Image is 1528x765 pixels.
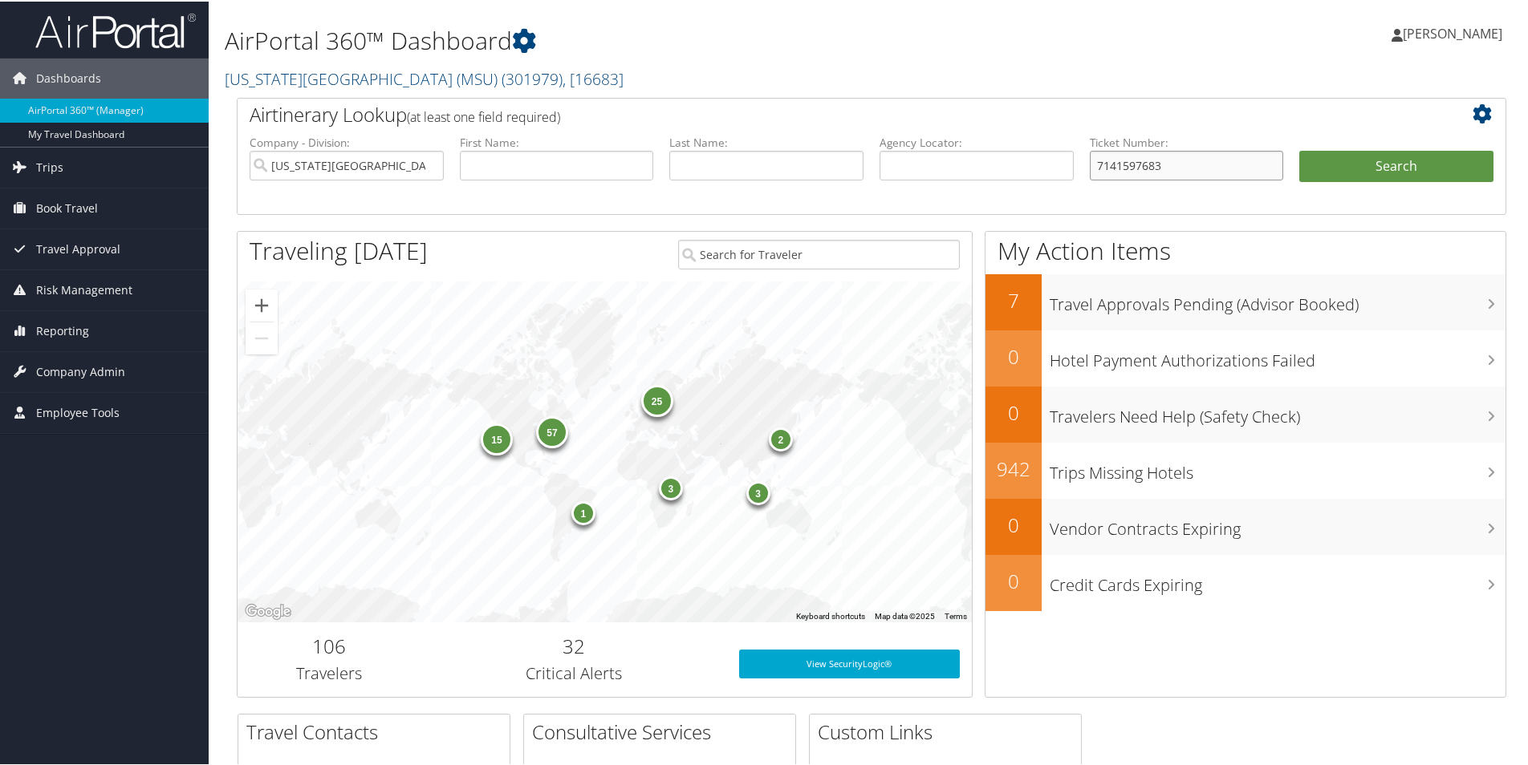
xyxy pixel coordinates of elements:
span: (at least one field required) [407,107,560,124]
a: 0Credit Cards Expiring [985,553,1506,609]
h2: 0 [985,566,1042,593]
span: Employee Tools [36,391,120,431]
h2: Consultative Services [532,717,795,744]
a: View SecurityLogic® [739,648,960,677]
span: ( 301979 ) [502,67,563,88]
label: First Name: [460,133,654,149]
h2: 0 [985,510,1042,537]
h2: Custom Links [818,717,1081,744]
h1: Traveling [DATE] [250,233,428,266]
img: Google [242,600,295,621]
div: 15 [481,422,513,454]
span: Risk Management [36,269,132,309]
label: Ticket Number: [1090,133,1284,149]
a: Open this area in Google Maps (opens a new window) [242,600,295,621]
span: [PERSON_NAME] [1403,23,1502,41]
h2: Airtinerary Lookup [250,99,1388,127]
h3: Critical Alerts [433,661,715,683]
button: Search [1299,149,1493,181]
h3: Hotel Payment Authorizations Failed [1050,340,1506,370]
label: Last Name: [669,133,864,149]
label: Company - Division: [250,133,444,149]
div: 3 [659,474,683,498]
span: Book Travel [36,187,98,227]
a: 0Hotel Payment Authorizations Failed [985,329,1506,385]
span: Trips [36,146,63,186]
a: Terms (opens in new tab) [945,610,967,619]
h2: 0 [985,398,1042,425]
span: Dashboards [36,57,101,97]
span: Reporting [36,310,89,350]
div: 2 [769,426,793,450]
h2: Travel Contacts [246,717,510,744]
div: 1 [571,500,595,524]
h2: 7 [985,285,1042,313]
div: 25 [641,382,673,415]
div: 57 [536,414,568,446]
h3: Travelers Need Help (Safety Check) [1050,396,1506,427]
h2: 106 [250,631,409,658]
span: Map data ©2025 [875,610,935,619]
h2: 32 [433,631,715,658]
button: Keyboard shortcuts [796,609,865,621]
div: 3 [746,479,770,503]
span: Travel Approval [36,228,120,268]
h3: Vendor Contracts Expiring [1050,508,1506,539]
button: Zoom out [246,321,278,353]
a: [PERSON_NAME] [1392,8,1518,56]
input: Search for Traveler [678,238,960,268]
a: 942Trips Missing Hotels [985,441,1506,497]
a: 0Vendor Contracts Expiring [985,497,1506,553]
a: 0Travelers Need Help (Safety Check) [985,385,1506,441]
h2: 942 [985,454,1042,481]
h3: Trips Missing Hotels [1050,452,1506,483]
h2: 0 [985,342,1042,369]
h3: Travel Approvals Pending (Advisor Booked) [1050,284,1506,314]
span: Company Admin [36,350,125,391]
a: 7Travel Approvals Pending (Advisor Booked) [985,273,1506,329]
h1: AirPortal 360™ Dashboard [225,22,1087,56]
img: airportal-logo.png [35,10,196,48]
h3: Travelers [250,661,409,683]
h3: Credit Cards Expiring [1050,565,1506,595]
span: , [ 16683 ] [563,67,624,88]
label: Agency Locator: [880,133,1074,149]
h1: My Action Items [985,233,1506,266]
a: [US_STATE][GEOGRAPHIC_DATA] (MSU) [225,67,624,88]
button: Zoom in [246,288,278,320]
